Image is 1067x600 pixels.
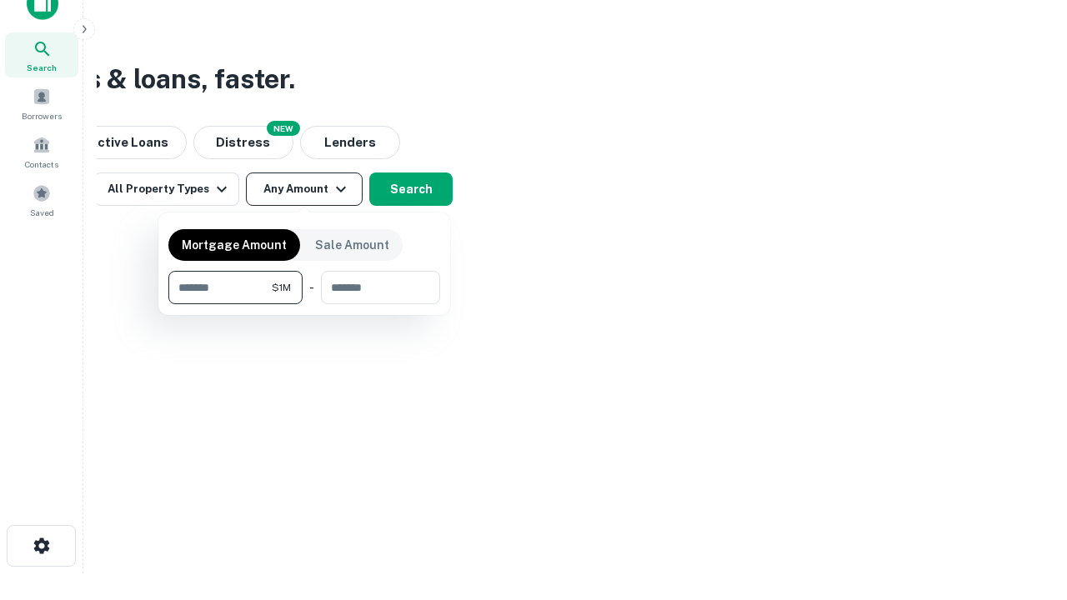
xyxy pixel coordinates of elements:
div: - [309,271,314,304]
iframe: Chat Widget [984,467,1067,547]
p: Sale Amount [315,236,389,254]
span: $1M [272,280,291,295]
p: Mortgage Amount [182,236,287,254]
